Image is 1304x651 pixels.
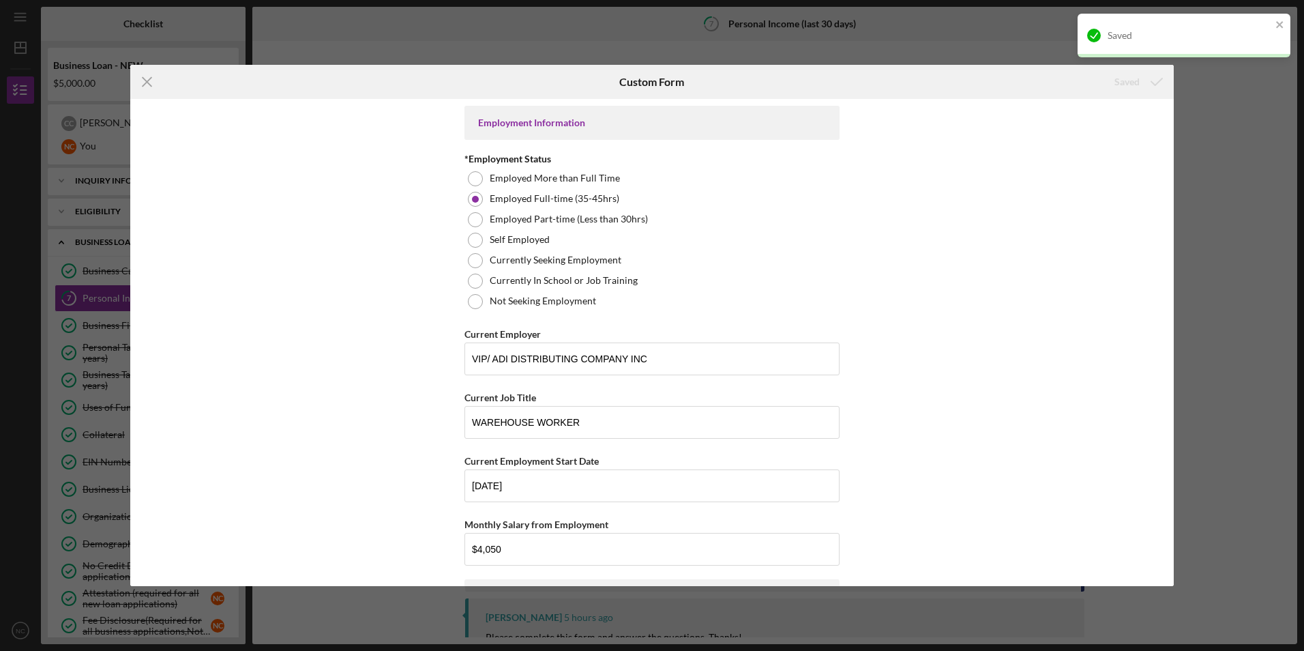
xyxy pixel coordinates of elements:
[1101,68,1174,96] button: Saved
[464,328,541,340] label: Current Employer
[490,255,621,265] label: Currently Seeking Employment
[1275,19,1285,32] button: close
[1114,68,1140,96] div: Saved
[464,519,608,530] label: Monthly Salary from Employment
[490,193,619,204] label: Employed Full-time (35-45hrs)
[464,154,840,164] div: *Employment Status
[490,214,648,225] label: Employed Part-time (Less than 30hrs)
[478,117,826,128] div: Employment Information
[464,392,536,403] label: Current Job Title
[464,455,599,467] label: Current Employment Start Date
[490,275,638,286] label: Currently In School or Job Training
[1108,30,1271,41] div: Saved
[490,173,620,184] label: Employed More than Full Time
[490,234,550,245] label: Self Employed
[619,76,684,88] h6: Custom Form
[490,295,596,306] label: Not Seeking Employment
